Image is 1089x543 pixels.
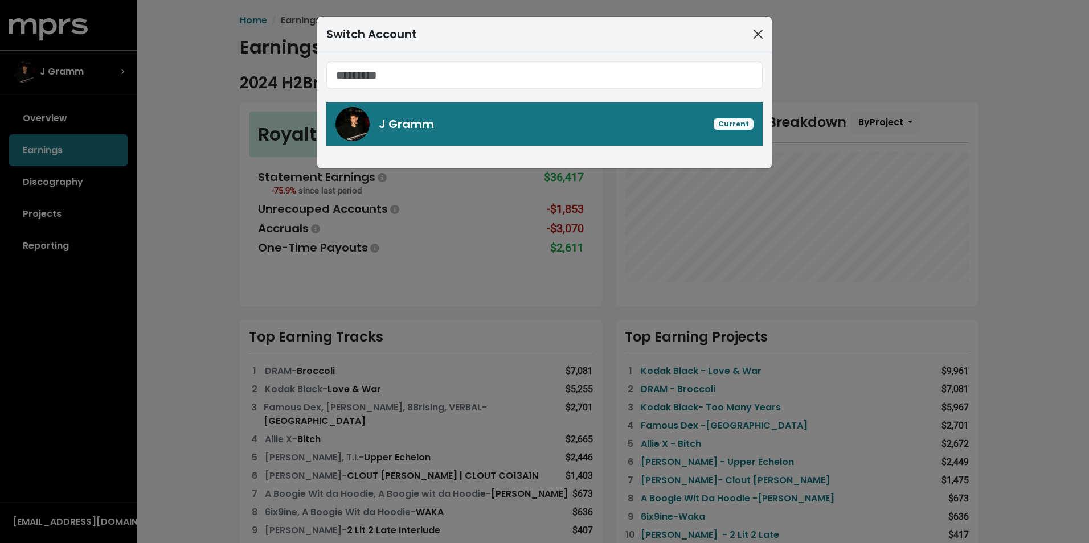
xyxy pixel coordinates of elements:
img: J Gramm [335,107,370,141]
span: J Gramm [379,116,434,133]
span: Current [714,118,754,130]
button: Close [749,25,767,43]
a: J GrammJ GrammCurrent [326,102,763,146]
div: Switch Account [326,26,417,43]
input: Search accounts [326,61,763,89]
